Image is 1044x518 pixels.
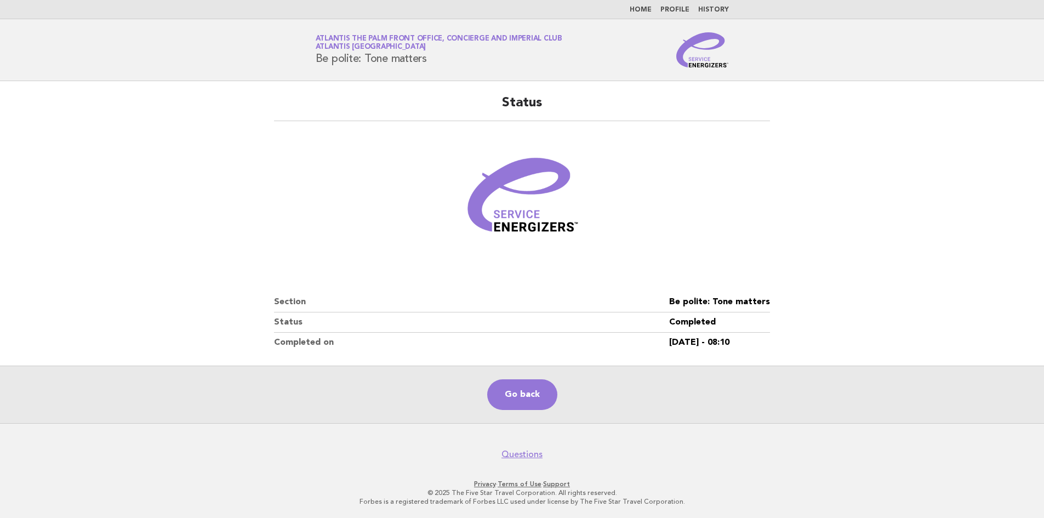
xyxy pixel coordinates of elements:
[660,7,689,13] a: Profile
[316,44,426,51] span: Atlantis [GEOGRAPHIC_DATA]
[474,480,496,488] a: Privacy
[316,35,562,50] a: Atlantis The Palm Front Office, Concierge and Imperial ClubAtlantis [GEOGRAPHIC_DATA]
[187,480,858,488] p: · ·
[274,333,669,352] dt: Completed on
[457,134,588,266] img: Verified
[316,36,562,64] h1: Be polite: Tone matters
[501,449,543,460] a: Questions
[669,292,770,312] dd: Be polite: Tone matters
[669,312,770,333] dd: Completed
[274,292,669,312] dt: Section
[498,480,541,488] a: Terms of Use
[669,333,770,352] dd: [DATE] - 08:10
[187,497,858,506] p: Forbes is a registered trademark of Forbes LLC used under license by The Five Star Travel Corpora...
[274,94,770,121] h2: Status
[676,32,729,67] img: Service Energizers
[274,312,669,333] dt: Status
[543,480,570,488] a: Support
[187,488,858,497] p: © 2025 The Five Star Travel Corporation. All rights reserved.
[487,379,557,410] a: Go back
[630,7,652,13] a: Home
[698,7,729,13] a: History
